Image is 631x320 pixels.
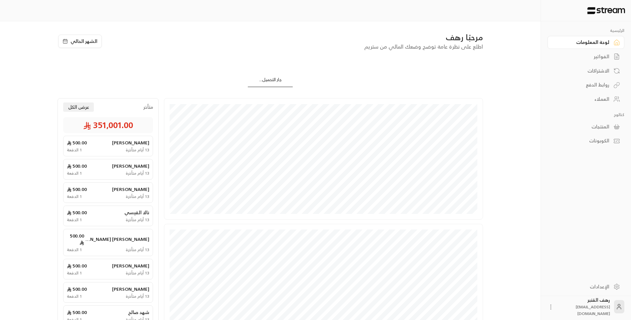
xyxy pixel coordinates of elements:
[58,35,102,48] button: الشهر الحالي
[548,50,624,63] a: الفواتير
[67,233,84,246] span: 500.00
[126,217,149,223] span: 13 أيام متأخرة
[112,286,149,292] span: [PERSON_NAME]
[556,283,609,290] div: الإعدادات
[63,159,153,180] a: [PERSON_NAME]500.00 13 أيام متأخرة1 الدفعة
[67,247,82,252] span: 1 الدفعة
[143,104,153,110] span: متأخر
[84,236,149,242] span: [PERSON_NAME] [PERSON_NAME]
[67,163,87,169] span: 500.00
[67,294,82,299] span: 1 الدفعة
[548,36,624,49] a: لوحة المعلومات
[248,77,293,86] div: جار التحميل...
[67,186,87,193] span: 500.00
[67,217,82,223] span: 1 الدفعة
[126,147,149,153] span: 13 أيام متأخرة
[548,28,624,33] p: الرئيسية
[128,309,149,316] span: شهد صالح
[109,32,483,43] div: مرحبًا رهف
[67,270,82,276] span: 1 الدفعة
[364,42,483,51] span: اطلع على نظرة عامة توضح وضعك المالي من ستريم
[67,194,82,199] span: 1 الدفعة
[63,102,94,112] button: عرض الكل
[112,186,149,193] span: [PERSON_NAME]
[124,209,149,216] span: نالا القيسي
[548,120,624,133] a: المنتجات
[63,259,153,279] a: [PERSON_NAME]500.00 13 أيام متأخرة1 الدفعة
[112,139,149,146] span: [PERSON_NAME]
[67,171,82,176] span: 1 الدفعة
[548,93,624,106] a: العملاء
[83,120,133,130] span: 351,001.00
[548,64,624,77] a: الاشتراكات
[67,209,87,216] span: 500.00
[548,79,624,91] a: روابط الدفع
[126,294,149,299] span: 13 أيام متأخرة
[556,137,609,144] div: الكوبونات
[112,262,149,269] span: [PERSON_NAME]
[63,182,153,203] a: [PERSON_NAME]500.00 13 أيام متأخرة1 الدفعة
[126,270,149,276] span: 13 أيام متأخرة
[556,96,609,102] div: العملاء
[548,112,624,117] p: كتالوج
[556,123,609,130] div: المنتجات
[67,139,87,146] span: 500.00
[63,136,153,156] a: [PERSON_NAME]500.00 13 أيام متأخرة1 الدفعة
[63,229,153,256] a: [PERSON_NAME] [PERSON_NAME]500.00 13 أيام متأخرة1 الدفعة
[556,39,609,46] div: لوحة المعلومات
[126,247,149,252] span: 13 أيام متأخرة
[556,81,609,88] div: روابط الدفع
[576,303,610,317] span: [EMAIL_ADDRESS][DOMAIN_NAME]
[67,262,87,269] span: 500.00
[67,147,82,153] span: 1 الدفعة
[556,53,609,60] div: الفواتير
[587,7,626,14] img: Logo
[548,134,624,147] a: الكوبونات
[558,297,610,317] div: رهف القنبر
[112,163,149,169] span: [PERSON_NAME]
[126,171,149,176] span: 13 أيام متأخرة
[67,309,87,316] span: 500.00
[63,206,153,226] a: نالا القيسي500.00 13 أيام متأخرة1 الدفعة
[67,286,87,292] span: 500.00
[548,280,624,293] a: الإعدادات
[126,194,149,199] span: 13 أيام متأخرة
[556,68,609,74] div: الاشتراكات
[63,282,153,303] a: [PERSON_NAME]500.00 13 أيام متأخرة1 الدفعة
